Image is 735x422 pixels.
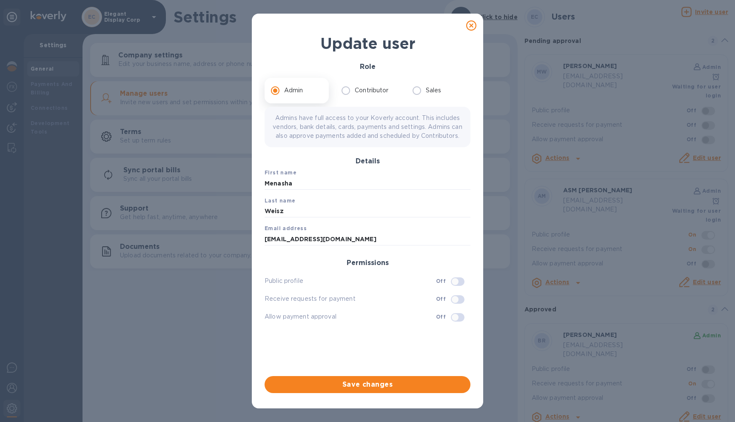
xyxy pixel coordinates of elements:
input: Enter first name [265,177,470,190]
h3: Role [265,63,470,71]
p: Contributor [355,86,388,95]
h3: Permissions [265,259,470,267]
b: Off [436,296,446,302]
b: Off [436,314,446,320]
input: Enter last name [265,205,470,218]
p: Receive requests for payment [265,294,436,303]
input: Enter email address [265,233,470,245]
span: Save changes [271,379,464,390]
div: role [265,78,470,103]
b: Update user [320,34,415,53]
p: Admins have full access to your Koverly account. This includes vendors, bank details, cards, paym... [271,114,464,140]
h3: Details [265,157,470,165]
p: Sales [426,86,442,95]
b: Last name [265,197,296,204]
button: Save changes [265,376,470,393]
b: First name [265,169,296,176]
p: Public profile [265,277,436,285]
p: Admin [284,86,303,95]
b: Email address [265,225,307,231]
b: Off [436,278,446,284]
p: Allow payment approval [265,312,436,321]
